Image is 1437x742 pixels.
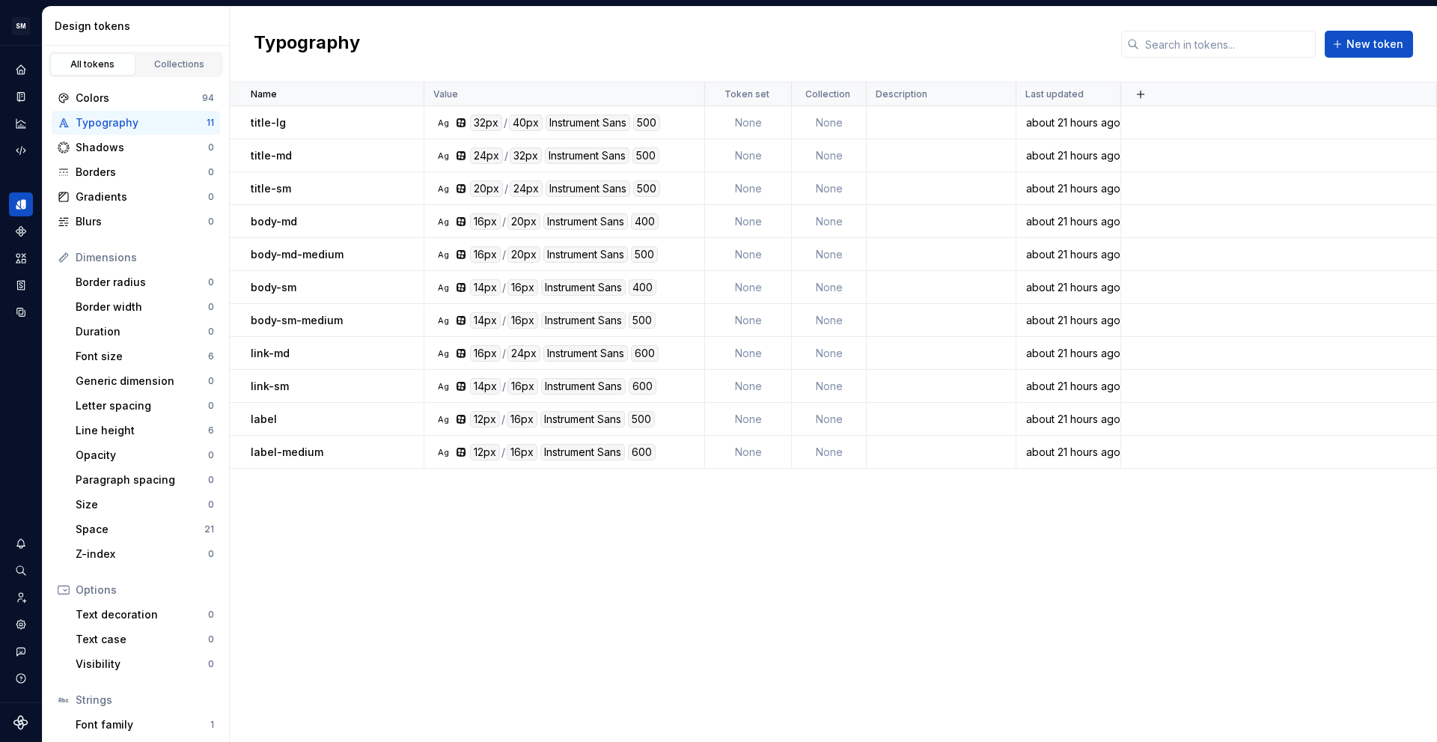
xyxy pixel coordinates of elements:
div: Contact support [9,639,33,663]
div: 32px [510,148,542,164]
div: / [502,312,506,329]
td: None [705,205,792,238]
div: 14px [470,279,501,296]
div: 0 [208,326,214,338]
div: Ag [437,347,449,359]
div: 16px [507,378,538,395]
a: Z-index0 [70,542,220,566]
a: Shadows0 [52,136,220,159]
div: Ag [437,216,449,228]
button: Notifications [9,532,33,556]
div: Blurs [76,214,208,229]
div: 16px [507,411,537,428]
p: link-md [251,346,290,361]
div: 16px [507,312,538,329]
div: 24px [507,345,540,362]
div: 24px [510,180,543,197]
div: 0 [208,166,214,178]
div: about 21 hours ago [1017,313,1120,328]
a: Text case0 [70,627,220,651]
div: Dimensions [76,250,214,265]
a: Space21 [70,517,220,541]
p: link-sm [251,379,289,394]
td: None [705,304,792,337]
div: 16px [507,444,537,460]
a: Font size6 [70,344,220,368]
td: None [792,139,867,172]
div: about 21 hours ago [1017,115,1120,130]
div: 14px [470,312,501,329]
div: 11 [207,117,214,129]
a: Size0 [70,493,220,517]
div: All tokens [55,58,130,70]
div: 0 [208,301,214,313]
a: Font family1 [70,713,220,737]
div: Font family [76,717,210,732]
div: Components [9,219,33,243]
div: / [502,246,506,263]
p: body-md-medium [251,247,344,262]
a: Data sources [9,300,33,324]
div: Instrument Sans [541,312,626,329]
div: 500 [632,148,659,164]
div: Size [76,497,208,512]
a: Paragraph spacing0 [70,468,220,492]
div: about 21 hours ago [1017,181,1120,196]
p: body-sm-medium [251,313,343,328]
div: Border width [76,299,208,314]
div: Letter spacing [76,398,208,413]
a: Design tokens [9,192,33,216]
div: 0 [208,633,214,645]
div: Gradients [76,189,208,204]
td: None [792,304,867,337]
div: Ag [437,380,449,392]
div: 94 [202,92,214,104]
a: Colors94 [52,86,220,110]
a: Code automation [9,139,33,162]
p: Last updated [1025,88,1084,100]
div: Invite team [9,586,33,609]
p: label-medium [251,445,323,460]
td: None [705,337,792,370]
div: about 21 hours ago [1017,214,1120,229]
div: / [502,279,506,296]
p: Name [251,88,277,100]
div: Instrument Sans [540,411,625,428]
a: Assets [9,246,33,270]
td: None [792,271,867,304]
div: about 21 hours ago [1017,247,1120,262]
div: Text case [76,632,208,647]
div: 0 [208,474,214,486]
p: Description [876,88,927,100]
div: Paragraph spacing [76,472,208,487]
div: / [502,213,506,230]
button: SM [3,10,39,42]
div: 400 [629,279,656,296]
div: Border radius [76,275,208,290]
div: Search ⌘K [9,559,33,583]
div: 600 [631,345,659,362]
div: Documentation [9,85,33,109]
span: New token [1346,37,1403,52]
td: None [792,337,867,370]
td: None [705,172,792,205]
div: Colors [76,91,202,106]
div: Font size [76,349,208,364]
div: 0 [208,449,214,461]
div: 24px [470,148,503,164]
p: label [251,412,277,427]
div: about 21 hours ago [1017,280,1120,295]
div: Instrument Sans [541,279,626,296]
div: Home [9,58,33,82]
div: 400 [631,213,659,230]
a: Supernova Logo [13,715,28,730]
div: 600 [628,444,656,460]
div: about 21 hours ago [1017,148,1120,163]
p: title-lg [251,115,286,130]
div: / [504,115,507,131]
div: 500 [628,411,655,428]
div: Ag [437,282,449,294]
div: 0 [208,216,214,228]
div: 600 [629,378,656,395]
